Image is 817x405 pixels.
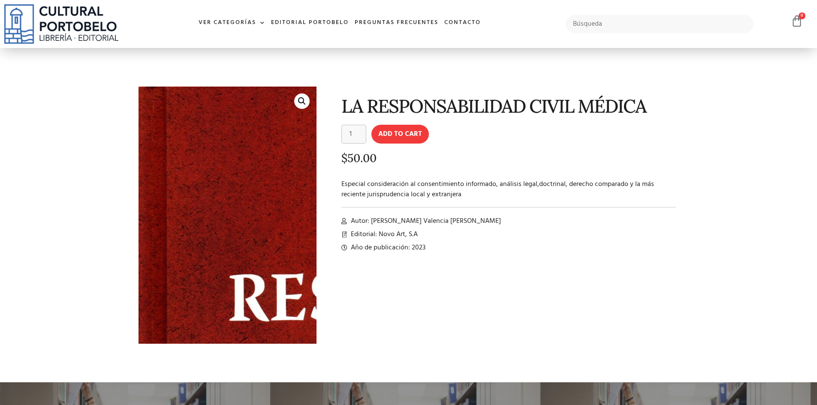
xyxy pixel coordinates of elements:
input: Búsqueda [566,15,754,33]
a: Ver Categorías [196,14,268,32]
bdi: 50.00 [341,151,377,165]
span: Año de publicación: 2023 [349,243,425,253]
a: Editorial Portobelo [268,14,352,32]
span: $ [341,151,347,165]
h1: LA RESPONSABILIDAD CIVIL MÉDICA [341,96,676,116]
span: Autor: [PERSON_NAME] Valencia [PERSON_NAME] [349,216,501,226]
span: 0 [799,12,805,19]
p: Especial consideración al consentimiento informado, análisis legal,doctrinal, derecho comparado y... [341,179,676,200]
input: Product quantity [341,125,366,144]
a: 0 [791,15,803,27]
a: Preguntas frecuentes [352,14,441,32]
a: 🔍 [294,93,310,109]
span: Editorial: Novo Art, S.A [349,229,418,240]
a: Contacto [441,14,484,32]
button: Add to cart [371,125,429,144]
